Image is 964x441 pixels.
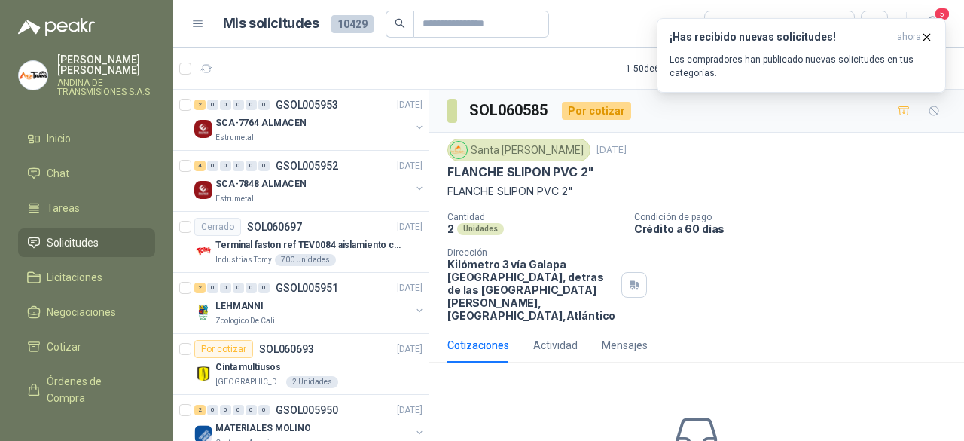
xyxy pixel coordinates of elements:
[397,159,423,173] p: [DATE]
[57,54,155,75] p: [PERSON_NAME] [PERSON_NAME]
[18,124,155,153] a: Inicio
[276,283,338,293] p: GSOL005951
[207,100,218,110] div: 0
[397,403,423,418] p: [DATE]
[194,303,212,321] img: Company Logo
[331,15,374,33] span: 10429
[207,405,218,415] div: 0
[194,96,426,144] a: 2 0 0 0 0 0 GSOL005953[DATE] Company LogoSCA-7764 ALMACENEstrumetal
[275,254,336,266] div: 700 Unidades
[194,279,426,327] a: 2 0 0 0 0 0 GSOL005951[DATE] Company LogoLEHMANNIZoologico De Cali
[258,283,270,293] div: 0
[259,344,314,354] p: SOL060693
[18,367,155,412] a: Órdenes de Compra
[447,247,615,258] p: Dirección
[18,18,95,36] img: Logo peakr
[207,283,218,293] div: 0
[233,405,244,415] div: 0
[18,263,155,292] a: Licitaciones
[395,18,405,29] span: search
[215,421,311,436] p: MATERIALES MOLINO
[919,11,946,38] button: 5
[276,405,338,415] p: GSOL005950
[258,405,270,415] div: 0
[533,337,578,354] div: Actividad
[562,102,631,120] div: Por cotizar
[634,222,958,235] p: Crédito a 60 días
[934,7,950,21] span: 5
[47,338,81,355] span: Cotizar
[47,165,69,182] span: Chat
[194,405,206,415] div: 2
[194,157,426,205] a: 4 0 0 0 0 0 GSOL005952[DATE] Company LogoSCA-7848 ALMACENEstrumetal
[194,242,212,260] img: Company Logo
[447,183,946,200] p: FLANCHE SLIPON PVC 2"
[173,212,429,273] a: CerradoSOL060697[DATE] Company LogoTerminal faston ref TEV0084 aislamiento completoIndustrias Tom...
[173,334,429,395] a: Por cotizarSOL060693[DATE] Company LogoCinta multiusos[GEOGRAPHIC_DATA]2 Unidades
[194,100,206,110] div: 2
[450,142,467,158] img: Company Logo
[246,283,257,293] div: 0
[47,234,99,251] span: Solicitudes
[276,161,338,171] p: GSOL005952
[233,100,244,110] div: 0
[233,161,244,171] div: 0
[670,53,933,80] p: Los compradores han publicado nuevas solicitudes en tus categorías.
[596,143,627,158] p: [DATE]
[47,269,102,286] span: Licitaciones
[246,161,257,171] div: 0
[47,200,80,216] span: Tareas
[657,18,946,93] button: ¡Has recibido nuevas solicitudes!ahora Los compradores han publicado nuevas solicitudes en tus ca...
[194,120,212,138] img: Company Logo
[215,238,403,253] p: Terminal faston ref TEV0084 aislamiento completo
[447,337,509,354] div: Cotizaciones
[220,283,231,293] div: 0
[397,342,423,357] p: [DATE]
[602,337,648,354] div: Mensajes
[223,13,319,35] h1: Mis solicitudes
[258,100,270,110] div: 0
[397,98,423,112] p: [DATE]
[246,405,257,415] div: 0
[57,78,155,96] p: ANDINA DE TRANSMISIONES S.A.S
[18,194,155,222] a: Tareas
[215,376,283,388] p: [GEOGRAPHIC_DATA]
[447,164,594,180] p: FLANCHE SLIPON PVC 2"
[276,100,338,110] p: GSOL005953
[258,161,270,171] div: 0
[215,116,307,130] p: SCA-7764 ALMACEN
[194,181,212,199] img: Company Logo
[457,223,504,235] div: Unidades
[18,332,155,361] a: Cotizar
[397,220,423,234] p: [DATE]
[194,218,241,236] div: Cerrado
[220,100,231,110] div: 0
[220,161,231,171] div: 0
[247,222,302,232] p: SOL060697
[47,130,71,147] span: Inicio
[47,373,141,406] span: Órdenes de Compra
[215,132,254,144] p: Estrumetal
[634,212,958,222] p: Condición de pago
[233,283,244,293] div: 0
[714,16,746,32] div: Todas
[447,258,615,322] p: Kilómetro 3 vía Galapa [GEOGRAPHIC_DATA], detras de las [GEOGRAPHIC_DATA][PERSON_NAME], [GEOGRAPH...
[246,100,257,110] div: 0
[18,298,155,326] a: Negociaciones
[286,376,338,388] div: 2 Unidades
[215,315,275,327] p: Zoologico De Cali
[447,139,590,161] div: Santa [PERSON_NAME]
[897,31,921,44] span: ahora
[215,177,307,191] p: SCA-7848 ALMACEN
[220,405,231,415] div: 0
[215,193,254,205] p: Estrumetal
[670,31,891,44] h3: ¡Has recibido nuevas solicitudes!
[215,299,264,314] p: LEHMANNI
[215,254,272,266] p: Industrias Tomy
[194,161,206,171] div: 4
[397,281,423,296] p: [DATE]
[19,61,47,90] img: Company Logo
[18,159,155,188] a: Chat
[47,304,116,320] span: Negociaciones
[447,212,622,222] p: Cantidad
